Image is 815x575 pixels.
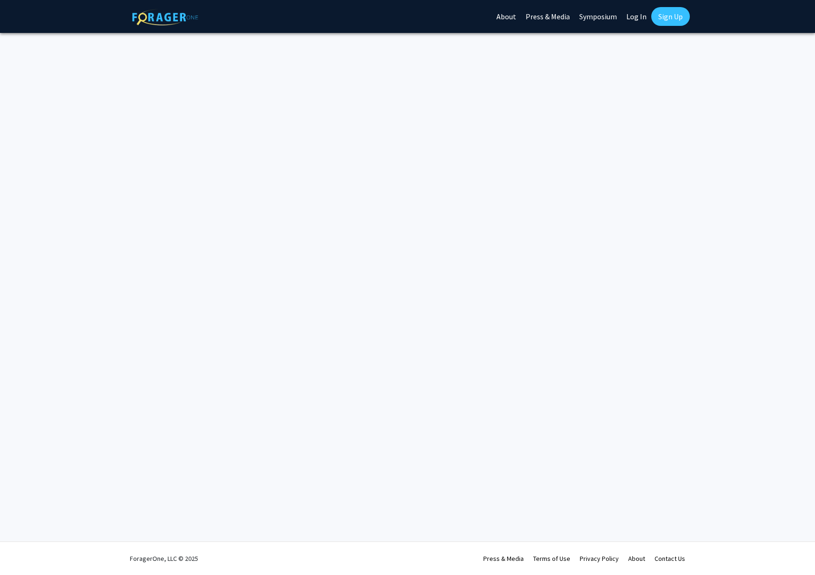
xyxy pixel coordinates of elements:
a: Sign Up [651,7,690,26]
a: Terms of Use [533,554,570,563]
a: Privacy Policy [580,554,619,563]
a: About [628,554,645,563]
a: Contact Us [655,554,685,563]
a: Press & Media [483,554,524,563]
div: ForagerOne, LLC © 2025 [130,542,198,575]
img: ForagerOne Logo [132,9,198,25]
